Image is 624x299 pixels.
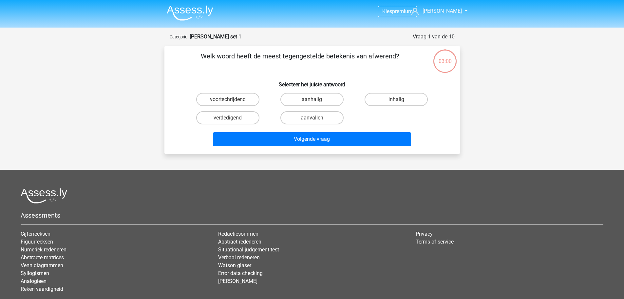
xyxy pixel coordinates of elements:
[21,278,47,284] a: Analogieen
[416,231,433,237] a: Privacy
[21,231,50,237] a: Cijferreeksen
[21,270,49,276] a: Syllogismen
[416,239,454,245] a: Terms of service
[213,132,411,146] button: Volgende vraag
[365,93,428,106] label: inhalig
[21,254,64,261] a: Abstracte matrices
[218,231,258,237] a: Redactiesommen
[175,76,449,88] h6: Selecteer het juiste antwoord
[21,239,53,245] a: Figuurreeksen
[21,211,603,219] h5: Assessments
[167,5,213,21] img: Assessly
[423,8,462,14] span: [PERSON_NAME]
[280,111,344,124] label: aanvallen
[21,246,66,253] a: Numeriek redeneren
[21,188,67,203] img: Assessly logo
[21,286,63,292] a: Reken vaardigheid
[218,246,279,253] a: Situational judgement test
[170,34,188,39] small: Categorie:
[21,262,63,268] a: Venn diagrammen
[382,8,392,14] span: Kies
[218,262,251,268] a: Watson glaser
[196,93,259,106] label: voortschrijdend
[409,7,463,15] a: [PERSON_NAME]
[218,239,261,245] a: Abstract redeneren
[196,111,259,124] label: verdedigend
[218,254,260,261] a: Verbaal redeneren
[392,8,413,14] span: premium
[378,7,417,16] a: Kiespremium
[280,93,344,106] label: aanhalig
[175,51,425,71] p: Welk woord heeft de meest tegengestelde betekenis van afwerend?
[433,49,457,65] div: 03:00
[218,270,263,276] a: Error data checking
[413,33,455,41] div: Vraag 1 van de 10
[218,278,257,284] a: [PERSON_NAME]
[190,33,241,40] strong: [PERSON_NAME] set 1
